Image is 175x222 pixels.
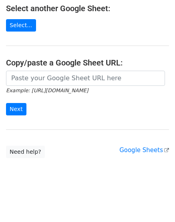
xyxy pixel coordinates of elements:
[6,71,165,86] input: Paste your Google Sheet URL here
[6,19,36,32] a: Select...
[6,4,169,13] h4: Select another Google Sheet:
[6,146,45,158] a: Need help?
[119,147,169,154] a: Google Sheets
[6,87,88,93] small: Example: [URL][DOMAIN_NAME]
[6,103,26,115] input: Next
[6,58,169,67] h4: Copy/paste a Google Sheet URL:
[135,184,175,222] iframe: Chat Widget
